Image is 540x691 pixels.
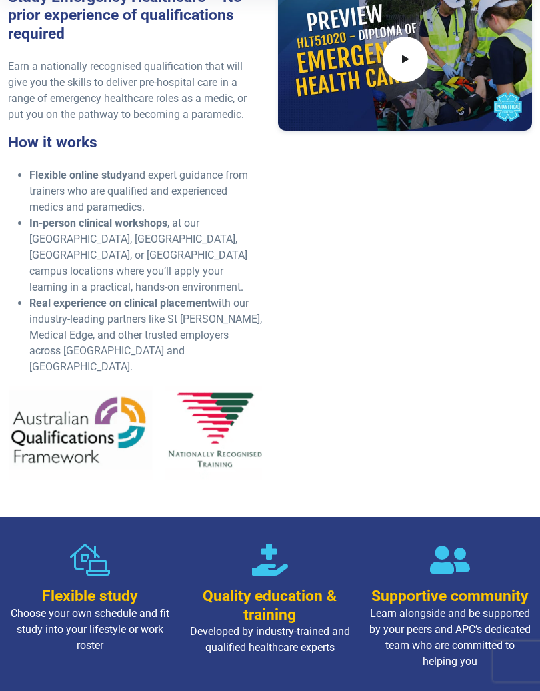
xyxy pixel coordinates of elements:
strong: In-person clinical workshops [29,217,167,230]
p: Learn alongside and be supported by your peers and APC’s dedicated team who are committed to help... [368,606,532,670]
p: Developed by industry-trained and qualified healthcare experts [188,624,352,656]
strong: Real experience on clinical placement [29,297,211,310]
h3: How it works [8,134,262,152]
h3: Flexible study [8,588,172,606]
strong: Flexible online study [29,169,127,182]
li: , at our [GEOGRAPHIC_DATA], [GEOGRAPHIC_DATA], [GEOGRAPHIC_DATA], or [GEOGRAPHIC_DATA] campus loc... [29,216,262,296]
li: with our industry-leading partners like St [PERSON_NAME], Medical Edge, and other trusted employe... [29,296,262,376]
p: Choose your own schedule and fit study into your lifestyle or work roster [8,606,172,654]
p: Earn a nationally recognised qualification that will give you the skills to deliver pre-hospital ... [8,59,262,123]
h3: Quality education & training [188,588,352,624]
h3: Supportive community [368,588,532,606]
li: and expert guidance from trainers who are qualified and experienced medics and paramedics. [29,168,262,216]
